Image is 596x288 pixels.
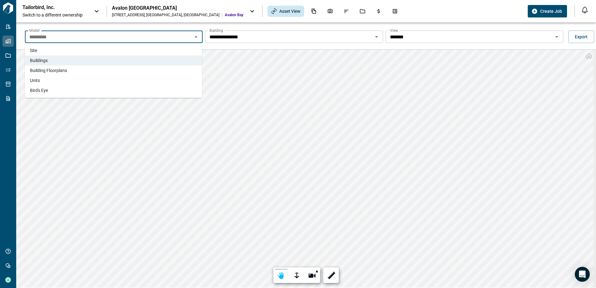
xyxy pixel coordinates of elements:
button: Open notification feed [580,5,590,15]
button: Open [372,32,381,41]
button: Export [568,31,594,43]
div: Issues & Info [340,6,353,17]
span: Switch to a different ownership [22,12,88,18]
button: Create Job [528,5,567,17]
span: Asset View [279,8,300,14]
label: Model [29,28,40,33]
label: Building [209,28,223,33]
div: [STREET_ADDRESS] , [GEOGRAPHIC_DATA] , [GEOGRAPHIC_DATA] [112,12,219,17]
div: Documents [307,6,320,17]
div: Jobs [356,6,369,17]
div: Photos [324,6,337,17]
label: View [390,28,398,33]
div: Asset View [267,6,304,17]
span: Building Floorplans [30,67,67,74]
button: Open [552,32,561,41]
span: Buildings [30,57,48,64]
span: Units [30,77,40,84]
span: Bird's Eye [30,87,48,94]
div: Budgets [372,6,385,17]
button: Close [192,32,200,41]
span: Avalon Bay [225,12,243,17]
div: Open Intercom Messenger [575,267,590,282]
p: Tailorbird, Inc. [22,4,79,11]
span: Export [575,34,588,40]
div: Avalon [GEOGRAPHIC_DATA] [112,5,243,11]
div: Takeoff Center [388,6,401,17]
span: Create Job [540,8,562,14]
span: Site [30,47,37,54]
